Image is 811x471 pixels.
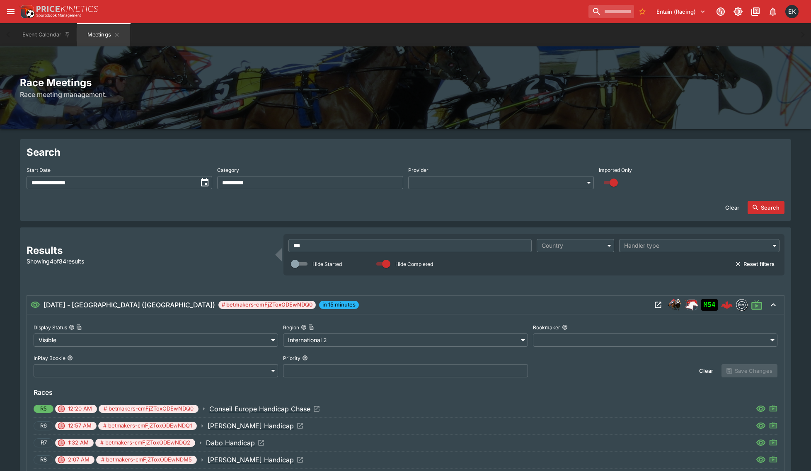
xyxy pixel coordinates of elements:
[209,404,320,414] a: Open Event
[69,324,75,330] button: Display StatusCopy To Clipboard
[36,456,51,464] span: R8
[701,299,718,311] div: Imported to Jetbet as OPEN
[27,167,51,174] p: Start Date
[283,324,299,331] p: Region
[20,76,791,89] h2: Race Meetings
[785,5,799,18] div: Emily Kim
[308,324,314,330] button: Copy To Clipboard
[197,175,212,190] button: toggle date time picker
[44,300,215,310] h6: [DATE] - [GEOGRAPHIC_DATA] ([GEOGRAPHIC_DATA])
[63,422,97,430] span: 12:57 AM
[769,455,777,463] svg: Live
[533,324,560,331] p: Bookmaker
[651,298,665,312] button: Open Meeting
[3,4,18,19] button: open drawer
[636,5,649,18] button: No Bookmarks
[99,405,199,413] span: # betmakers-cmFjZToxODEwNDQ0
[395,261,433,268] p: Hide Completed
[736,299,748,311] div: betmakers
[408,167,428,174] p: Provider
[206,438,255,448] p: Dabo Handicap
[283,355,300,362] p: Priority
[98,422,197,430] span: # betmakers-cmFjZToxODEwNDQ1
[301,324,307,330] button: RegionCopy To Clipboard
[218,301,316,309] span: # betmakers-cmFjZToxODEwNDQ0
[96,456,197,464] span: # betmakers-cmFjZToxODEwNDM5
[34,355,65,362] p: InPlay Bookie
[542,242,601,250] div: Country
[720,201,744,214] button: Clear
[713,4,728,19] button: Connected to PK
[63,439,94,447] span: 1:32 AM
[765,4,780,19] button: Notifications
[668,298,681,312] div: horse_racing
[756,404,766,414] svg: Visible
[769,404,777,412] svg: Live
[283,333,528,347] div: International 2
[208,455,294,465] p: [PERSON_NAME] Handicap
[730,257,780,271] button: Reset filters
[208,421,304,431] a: Open Event
[769,438,777,446] svg: Live
[319,301,359,309] span: in 15 minutes
[668,298,681,312] img: horse_racing.png
[17,23,75,46] button: Event Calendar
[95,439,195,447] span: # betmakers-cmFjZToxODEwNDQ2
[756,455,766,465] svg: Visible
[34,333,278,347] div: Visible
[769,421,777,429] svg: Live
[36,6,98,12] img: PriceKinetics
[685,298,698,312] div: ParallelRacing Handler
[36,422,51,430] span: R6
[731,4,746,19] button: Toggle light/dark mode
[694,364,718,377] button: Clear
[748,201,784,214] button: Search
[63,405,97,413] span: 12:20 AM
[217,167,239,174] p: Category
[30,300,40,310] svg: Visible
[624,242,766,250] div: Handler type
[748,4,763,19] button: Documentation
[208,421,294,431] p: [PERSON_NAME] Handicap
[721,299,733,311] img: logo-cerberus--red.svg
[783,2,801,21] button: Emily Kim
[312,261,342,268] p: Hide Started
[34,324,67,331] p: Display Status
[651,5,711,18] button: Select Tenant
[27,257,270,266] p: Showing 4 of 84 results
[36,439,51,447] span: R7
[599,167,632,174] p: Imported Only
[27,146,784,159] h2: Search
[36,14,81,17] img: Sportsbook Management
[756,421,766,431] svg: Visible
[206,438,265,448] a: Open Event
[20,89,791,99] h6: Race meeting management.
[67,355,73,361] button: InPlay Bookie
[588,5,634,18] input: search
[302,355,308,361] button: Priority
[34,387,777,397] h6: Races
[685,298,698,312] img: racing.png
[27,244,270,257] h2: Results
[756,438,766,448] svg: Visible
[63,456,94,464] span: 2:07 AM
[209,404,310,414] p: Conseil Europe Handicap Chase
[562,324,568,330] button: Bookmaker
[208,455,304,465] a: Open Event
[77,23,130,46] button: Meetings
[736,300,747,310] img: betmakers.png
[76,324,82,330] button: Copy To Clipboard
[18,3,35,20] img: PriceKinetics Logo
[751,299,763,311] svg: Live
[35,405,52,413] span: R5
